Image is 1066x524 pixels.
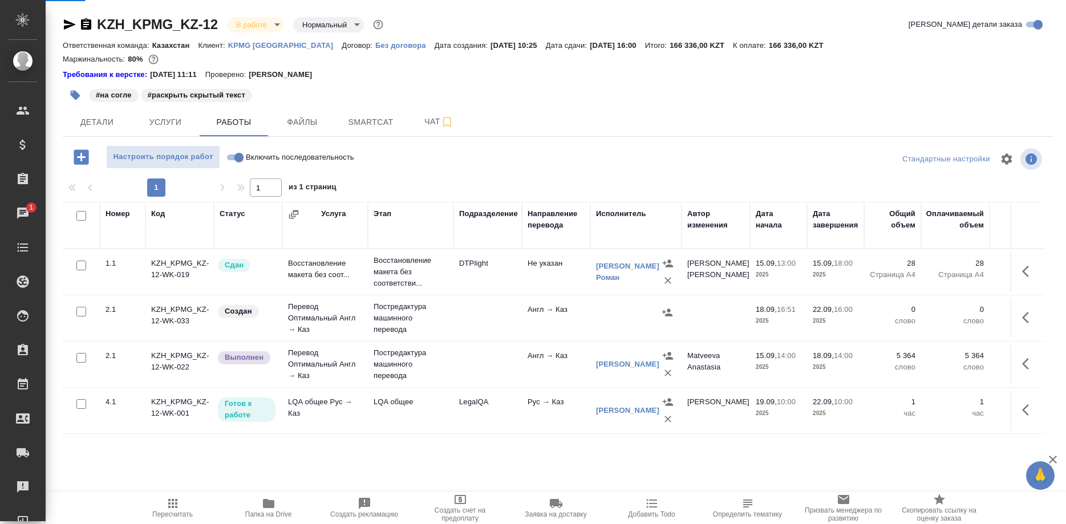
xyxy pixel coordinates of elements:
button: Скопировать ссылку [79,18,93,31]
p: 2025 [756,269,801,281]
div: Оплачиваемый объем [926,208,984,231]
p: 15.09, [756,351,777,360]
p: 13:00 [777,259,796,267]
p: 318 [995,396,1041,408]
td: Matveeva Anastasia [682,344,750,384]
button: 🙏 [1026,461,1055,490]
p: 22.09, [813,397,834,406]
p: Дата создания: [435,41,491,50]
p: Постредактура машинного перевода [374,347,448,381]
p: 166 336,00 KZT [769,41,832,50]
p: 19.09, [756,397,777,406]
p: RUB [995,408,1041,419]
p: 0 [870,304,915,315]
button: Нормальный [299,20,350,30]
p: LQA общее [374,396,448,408]
td: Англ → Каз [522,298,590,338]
p: Сдан [225,259,244,271]
p: Создан [225,306,252,317]
td: KZH_KPMG_KZ-12-WK-022 [145,344,214,384]
p: слово [927,315,984,327]
td: DTPlight [453,252,522,292]
div: split button [899,151,993,168]
div: Исполнитель [596,208,646,220]
button: Здесь прячутся важные кнопки [1015,304,1043,331]
a: 1 [3,199,43,228]
span: на согле [88,90,140,99]
p: KZT [995,361,1041,373]
p: час [927,408,984,419]
p: Готов к работе [225,398,269,421]
p: 18:00 [834,259,853,267]
p: час [870,408,915,419]
span: 🙏 [1031,464,1050,488]
p: 2025 [813,361,858,373]
p: Восстановление макета без соответстви... [374,255,448,289]
td: [PERSON_NAME] [PERSON_NAME] [682,252,750,292]
p: RUB [995,269,1041,281]
p: 22.09, [813,305,834,314]
td: Не указан [522,252,590,292]
p: 14:00 [777,351,796,360]
td: Англ → Каз [522,344,590,384]
button: Удалить [659,272,676,289]
svg: Подписаться [440,115,454,129]
span: Чат [412,115,467,129]
button: Скопировать ссылку для ЯМессенджера [63,18,76,31]
button: Назначить [659,393,676,411]
div: Общий объем [870,208,915,231]
p: К оплате: [733,41,769,50]
p: слово [870,361,915,373]
td: [PERSON_NAME] [682,391,750,430]
span: раскрыть скрытый текст [140,90,253,99]
p: слово [870,315,915,327]
span: Настроить таблицу [993,145,1020,173]
p: 166 336,00 KZT [670,41,733,50]
div: В работе [227,17,284,33]
button: Добавить тэг [63,83,88,108]
button: Добавить работу [66,145,97,169]
p: 10:00 [777,397,796,406]
p: 2025 [756,315,801,327]
p: 14:00 [834,351,853,360]
p: 1 [927,396,984,408]
a: KPMG [GEOGRAPHIC_DATA] [228,40,342,50]
div: В работе [293,17,364,33]
a: [PERSON_NAME] [596,406,659,415]
button: Настроить порядок работ [106,145,220,169]
p: Договор: [342,41,375,50]
div: Услуга [321,208,346,220]
div: Номер [106,208,130,220]
button: Назначить [659,347,676,364]
button: 766.00 RUB; 25210.80 KZT; [146,52,161,67]
span: Услуги [138,115,193,129]
div: 4.1 [106,396,140,408]
td: KZH_KPMG_KZ-12-WK-019 [145,252,214,292]
button: Здесь прячутся важные кнопки [1015,396,1043,424]
div: Исполнитель завершил работу [217,350,277,365]
div: 2.1 [106,304,140,315]
p: Итого: [645,41,670,50]
p: Ответственная команда: [63,41,152,50]
p: 2025 [756,361,801,373]
a: KZH_KPMG_KZ-12 [97,17,218,32]
p: 1 [870,396,915,408]
p: 2025 [813,269,858,281]
p: KPMG [GEOGRAPHIC_DATA] [228,41,342,50]
div: 1.1 [106,258,140,269]
div: Подразделение [459,208,518,220]
p: #раскрыть скрытый текст [148,90,245,101]
p: 18.09, [813,351,834,360]
td: KZH_KPMG_KZ-12-WK-033 [145,298,214,338]
p: Постредактура машинного перевода [374,301,448,335]
p: 0 [995,304,1041,315]
a: [PERSON_NAME] Роман [596,262,659,282]
p: 2025 [756,408,801,419]
p: Страница А4 [927,269,984,281]
p: 0 [927,304,984,315]
p: Маржинальность: [63,55,128,63]
p: Проверено: [205,69,249,80]
button: Назначить [659,304,676,321]
span: Smartcat [343,115,398,129]
p: 2025 [813,315,858,327]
